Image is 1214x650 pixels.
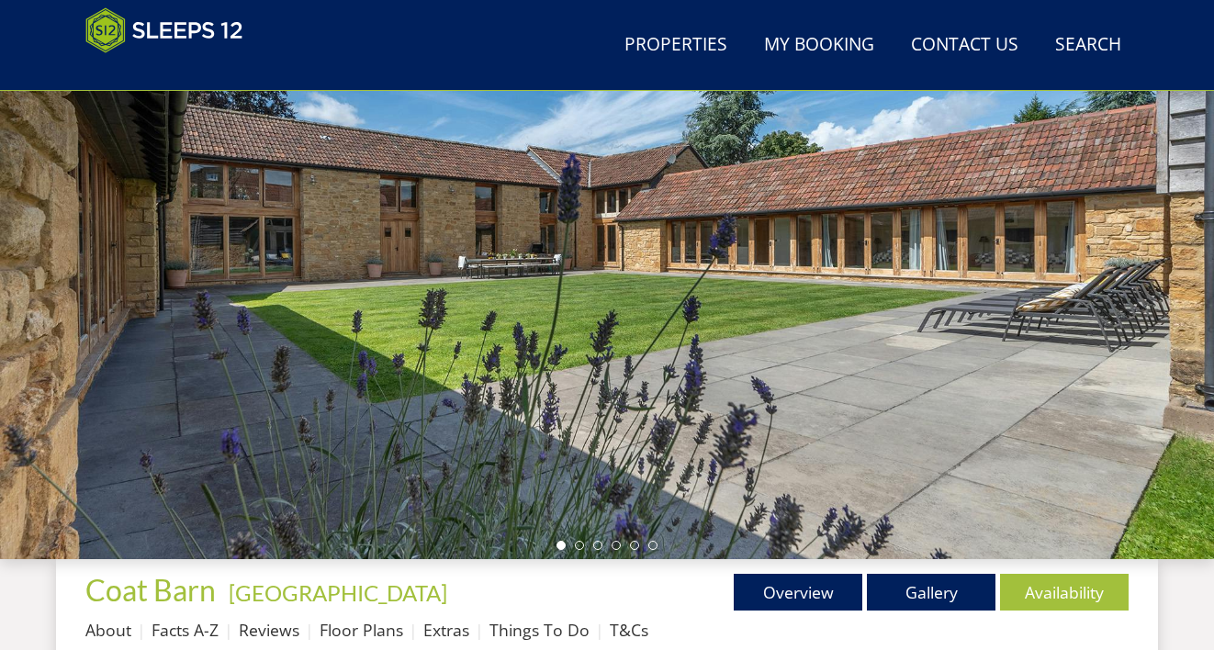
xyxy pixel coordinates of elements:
a: Floor Plans [320,619,403,641]
img: Sleeps 12 [85,7,243,53]
iframe: Customer reviews powered by Trustpilot [76,64,269,80]
a: My Booking [757,25,882,66]
a: Things To Do [489,619,590,641]
a: Coat Barn [85,572,221,608]
a: [GEOGRAPHIC_DATA] [229,579,447,606]
a: Reviews [239,619,299,641]
a: Properties [617,25,735,66]
a: Contact Us [904,25,1026,66]
a: Gallery [867,574,995,611]
a: Search [1048,25,1129,66]
span: Coat Barn [85,572,216,608]
a: T&Cs [610,619,648,641]
span: - [221,579,447,606]
a: Facts A-Z [152,619,219,641]
a: About [85,619,131,641]
a: Overview [734,574,862,611]
a: Availability [1000,574,1129,611]
a: Extras [423,619,469,641]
